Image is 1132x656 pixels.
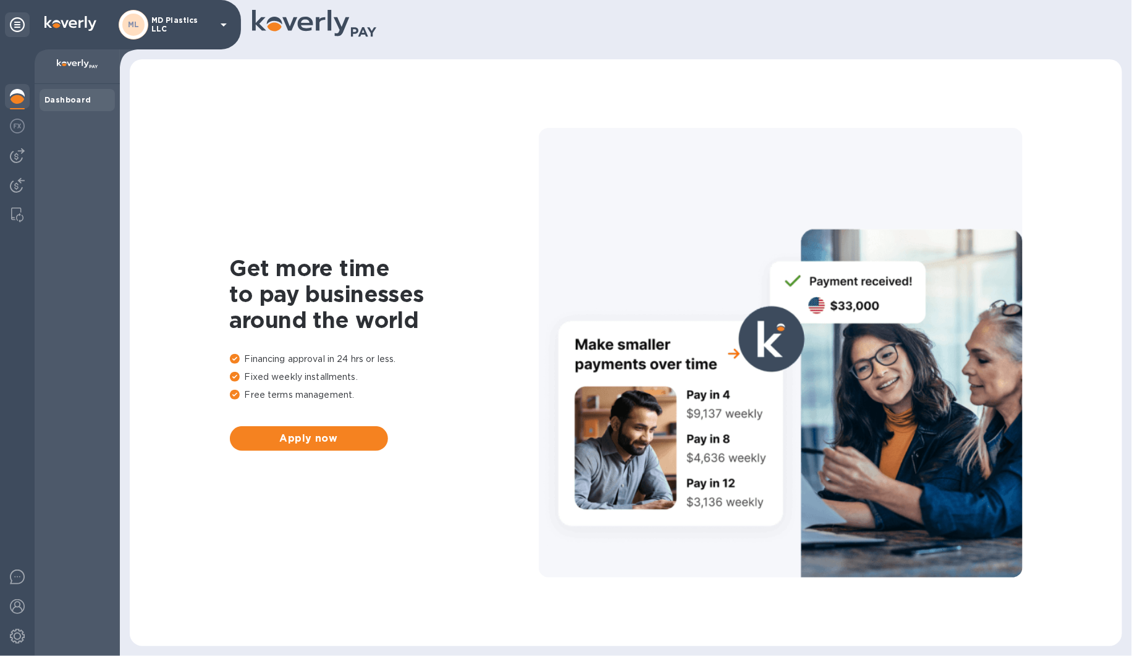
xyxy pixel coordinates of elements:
h1: Get more time to pay businesses around the world [230,255,539,333]
img: Foreign exchange [10,119,25,133]
b: ML [128,20,140,29]
img: Logo [44,16,96,31]
p: Fixed weekly installments. [230,371,539,384]
p: Financing approval in 24 hrs or less. [230,353,539,366]
p: Free terms management. [230,389,539,402]
span: Apply now [240,431,378,446]
p: MD Plastics LLC [151,16,213,33]
button: Apply now [230,426,388,451]
div: Unpin categories [5,12,30,37]
b: Dashboard [44,95,91,104]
